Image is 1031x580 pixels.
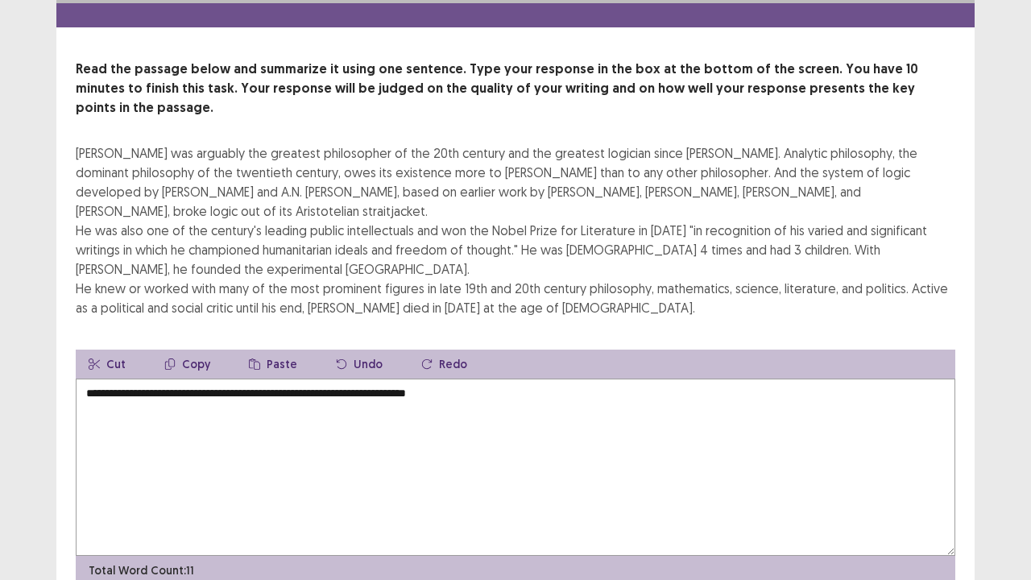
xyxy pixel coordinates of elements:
[151,350,223,379] button: Copy
[76,60,955,118] p: Read the passage below and summarize it using one sentence. Type your response in the box at the ...
[236,350,310,379] button: Paste
[76,350,139,379] button: Cut
[89,562,194,579] p: Total Word Count: 11
[76,143,955,317] div: [PERSON_NAME] was arguably the greatest philosopher of the 20th century and the greatest logician...
[323,350,395,379] button: Undo
[408,350,480,379] button: Redo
